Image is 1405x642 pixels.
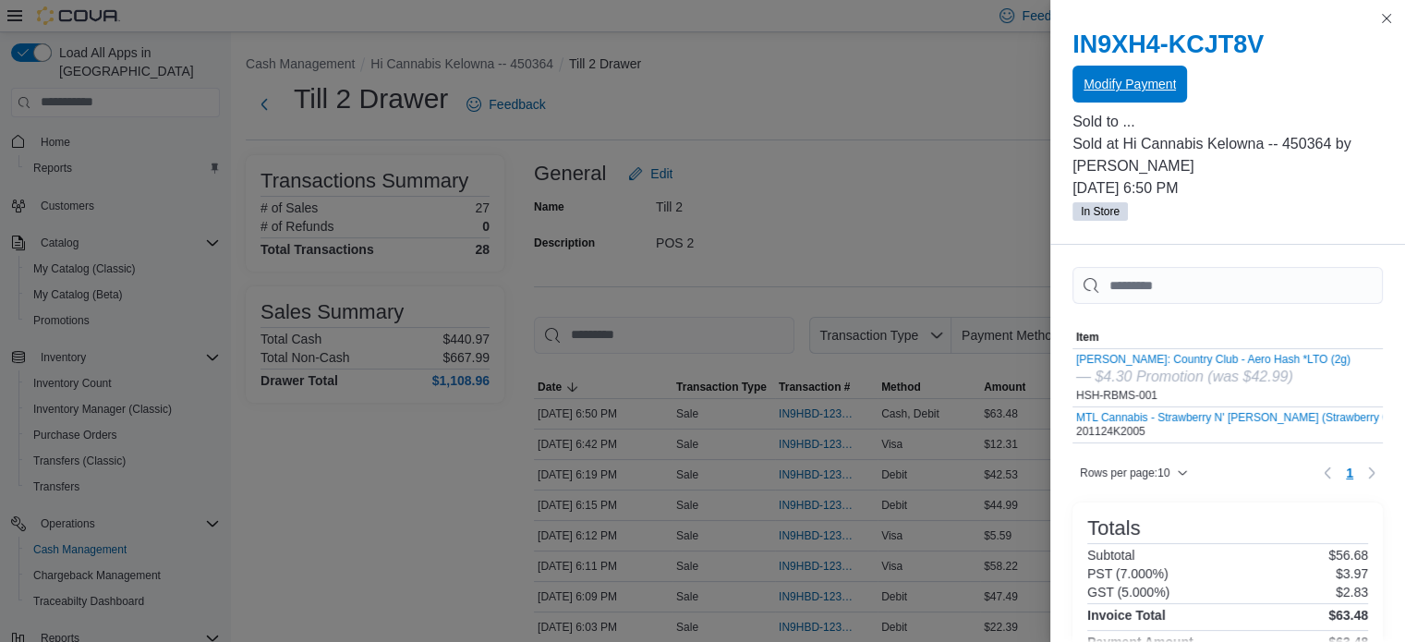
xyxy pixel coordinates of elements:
[1338,458,1361,488] button: Page 1 of 1
[1316,458,1383,488] nav: Pagination for table: MemoryTable from EuiInMemoryTable
[1087,585,1169,600] h6: GST (5.000%)
[1076,353,1350,403] div: HSH-RBMS-001
[1336,566,1368,581] p: $3.97
[1361,462,1383,484] button: Next page
[1328,548,1368,563] p: $56.68
[1316,462,1338,484] button: Previous page
[1072,111,1383,133] p: Sold to ...
[1072,30,1383,59] h2: IN9XH4-KCJT8V
[1087,517,1140,539] h3: Totals
[1072,202,1128,221] span: In Store
[1076,330,1099,345] span: Item
[1336,585,1368,600] p: $2.83
[1338,458,1361,488] ul: Pagination for table: MemoryTable from EuiInMemoryTable
[1072,133,1383,177] p: Sold at Hi Cannabis Kelowna -- 450364 by [PERSON_NAME]
[1072,177,1383,200] p: [DATE] 6:50 PM
[1072,66,1187,103] button: Modify Payment
[1087,566,1169,581] h6: PST (7.000%)
[1084,75,1176,93] span: Modify Payment
[1076,353,1350,366] button: [PERSON_NAME]: Country Club - Aero Hash *LTO (2g)
[1072,267,1383,304] input: This is a search bar. As you type, the results lower in the page will automatically filter.
[1081,203,1120,220] span: In Store
[1375,7,1398,30] button: Close this dialog
[1328,608,1368,623] h4: $63.48
[1076,366,1350,388] div: — $4.30 Promotion (was $42.99)
[1080,466,1169,480] span: Rows per page : 10
[1087,548,1134,563] h6: Subtotal
[1346,464,1353,482] span: 1
[1072,462,1195,484] button: Rows per page:10
[1087,608,1166,623] h4: Invoice Total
